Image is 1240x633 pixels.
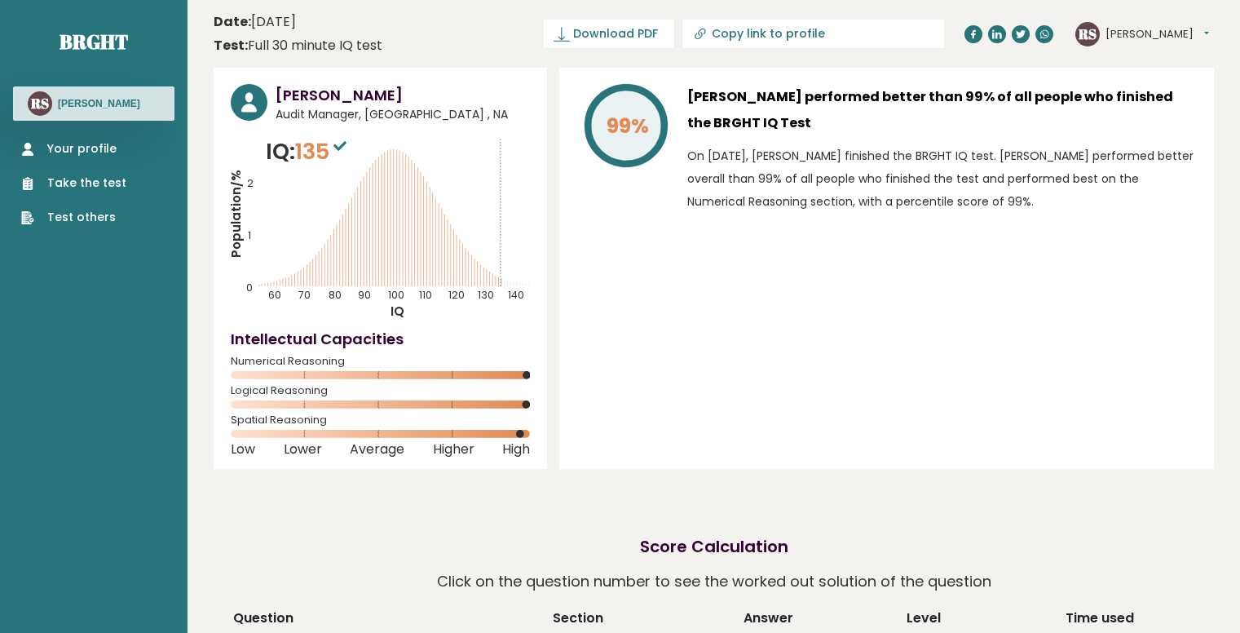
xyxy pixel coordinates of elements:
[448,288,465,302] tspan: 120
[437,567,991,596] p: Click on the question number to see the worked out solution of the question
[687,144,1197,213] p: On [DATE], [PERSON_NAME] finished the BRGHT IQ test. [PERSON_NAME] performed better overall than ...
[269,288,282,302] tspan: 60
[21,140,126,157] a: Your profile
[391,303,404,320] tspan: IQ
[508,288,524,302] tspan: 140
[231,446,255,453] span: Low
[21,175,126,192] a: Take the test
[214,36,248,55] b: Test:
[276,84,530,106] h3: [PERSON_NAME]
[295,136,351,166] span: 135
[227,170,245,258] tspan: Population/%
[266,135,351,168] p: IQ:
[687,84,1197,136] h3: [PERSON_NAME] performed better than 99% of all people who finished the BRGHT IQ Test
[607,112,649,140] tspan: 99%
[231,358,530,365] span: Numerical Reasoning
[246,281,253,294] tspan: 0
[433,446,474,453] span: Higher
[30,94,49,113] text: RS
[573,25,658,42] span: Download PDF
[298,288,311,302] tspan: 70
[231,417,530,423] span: Spatial Reasoning
[329,288,342,302] tspan: 80
[247,176,254,190] tspan: 2
[544,20,674,48] a: Download PDF
[58,97,140,110] h3: [PERSON_NAME]
[358,288,371,302] tspan: 90
[60,29,128,55] a: Brght
[1105,26,1209,42] button: [PERSON_NAME]
[214,12,251,31] b: Date:
[231,387,530,394] span: Logical Reasoning
[350,446,404,453] span: Average
[419,288,432,302] tspan: 110
[388,288,404,302] tspan: 100
[502,446,530,453] span: High
[231,328,530,350] h4: Intellectual Capacities
[478,288,494,302] tspan: 130
[284,446,322,453] span: Lower
[640,534,788,559] h2: Score Calculation
[276,106,530,123] span: Audit Manager, [GEOGRAPHIC_DATA] , NA
[248,228,251,242] tspan: 1
[214,36,382,55] div: Full 30 minute IQ test
[21,209,126,226] a: Test others
[1078,24,1097,42] text: RS
[214,12,296,32] time: [DATE]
